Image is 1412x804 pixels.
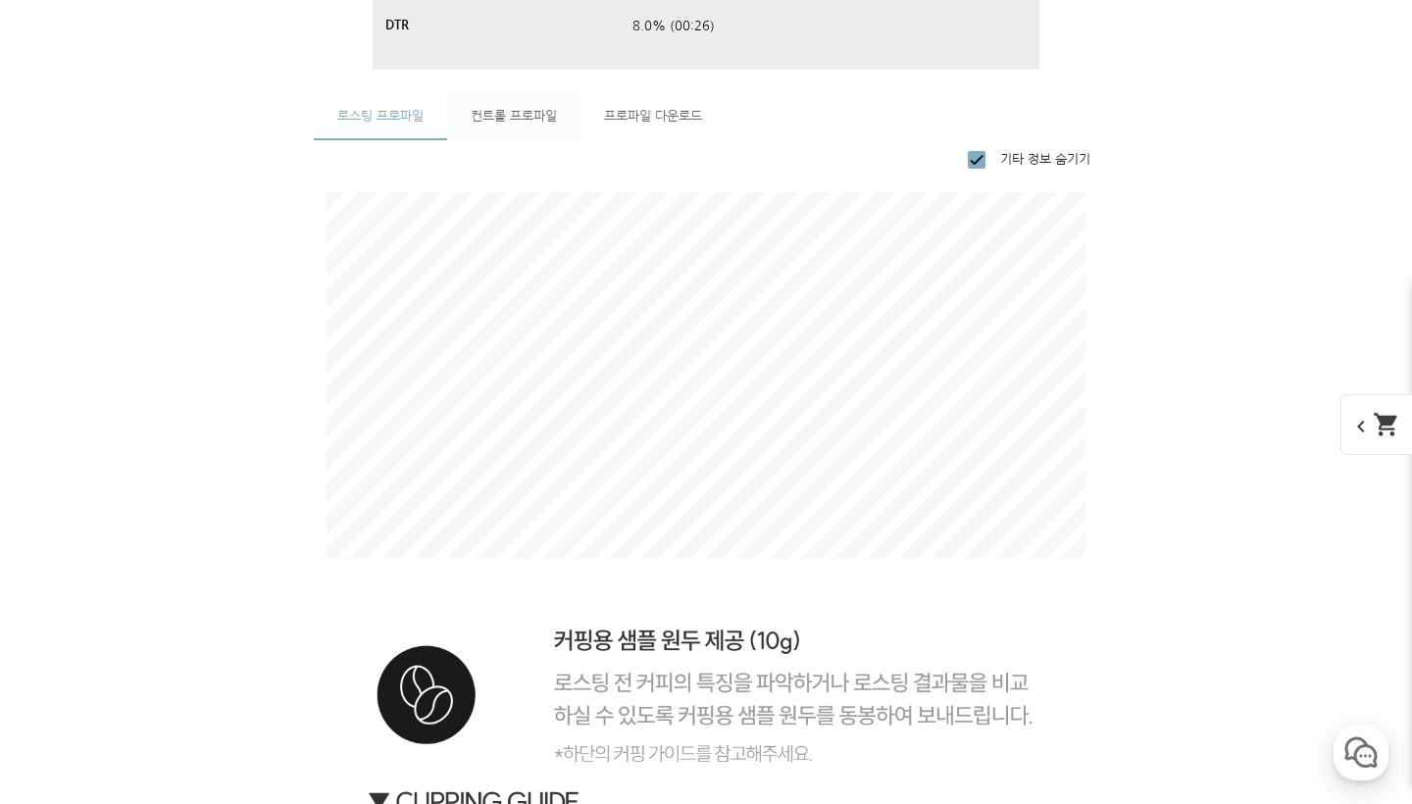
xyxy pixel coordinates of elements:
a: 설정 [253,622,377,671]
a: 대화 [129,622,253,671]
th: DTR [385,19,632,57]
mat-icon: shopping_cart [1373,411,1400,438]
span: 대화 [179,652,203,668]
label: 기타 정보 숨기기 [996,152,1090,168]
span: 컨트롤 프로파일 [471,110,557,123]
span: 로스팅 프로파일 [337,110,424,123]
td: 8.0% (00:26) [632,19,1027,57]
span: 홈 [62,651,74,667]
span: 프로파일 다운로드 [604,110,702,123]
a: 홈 [6,622,129,671]
span: 설정 [303,651,327,667]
